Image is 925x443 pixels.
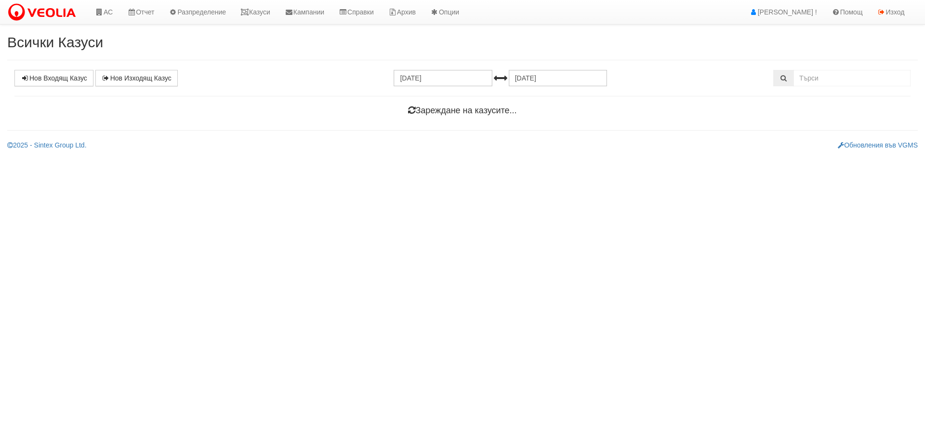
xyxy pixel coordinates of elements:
[14,106,911,116] h4: Зареждане на казусите...
[14,70,93,86] a: Нов Входящ Казус
[7,2,80,23] img: VeoliaLogo.png
[793,70,911,86] input: Търсене по Идентификатор, Бл/Вх/Ап, Тип, Описание, Моб. Номер, Имейл, Файл, Коментар,
[7,141,87,149] a: 2025 - Sintex Group Ltd.
[95,70,178,86] a: Нов Изходящ Казус
[7,34,918,50] h2: Всички Казуси
[838,141,918,149] a: Обновления във VGMS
